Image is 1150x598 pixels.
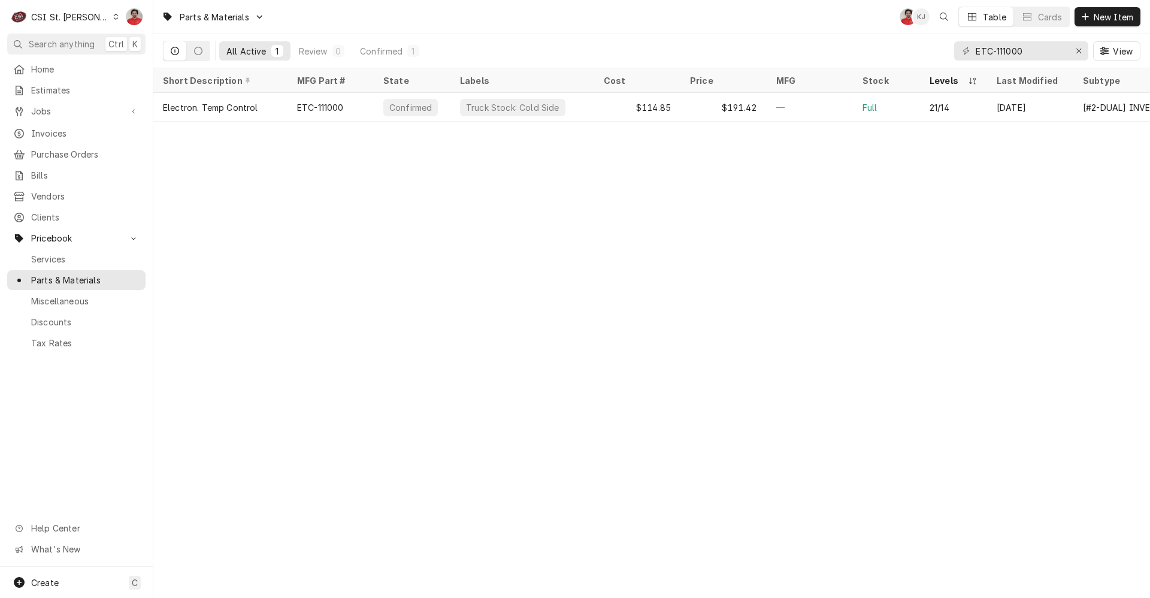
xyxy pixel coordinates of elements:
[31,337,140,349] span: Tax Rates
[360,45,402,58] div: Confirmed
[7,518,146,538] a: Go to Help Center
[7,333,146,353] a: Tax Rates
[297,74,362,87] div: MFG Part #
[31,190,140,203] span: Vendors
[31,578,59,588] span: Create
[31,316,140,328] span: Discounts
[226,45,267,58] div: All Active
[31,105,122,117] span: Jobs
[410,45,417,58] div: 1
[862,74,908,87] div: Stock
[7,249,146,269] a: Services
[900,8,916,25] div: NF
[7,80,146,100] a: Estimates
[31,84,140,96] span: Estimates
[163,74,276,87] div: Short Description
[934,7,954,26] button: Open search
[297,101,344,114] div: ETC-111000
[7,270,146,290] a: Parts & Materials
[335,45,342,58] div: 0
[680,93,767,122] div: $191.42
[1091,11,1136,23] span: New Item
[913,8,930,25] div: KJ
[7,165,146,185] a: Bills
[7,144,146,164] a: Purchase Orders
[11,8,28,25] div: C
[1075,7,1140,26] button: New Item
[1093,41,1140,61] button: View
[930,74,966,87] div: Levels
[31,211,140,224] span: Clients
[594,93,680,122] div: $114.85
[132,38,138,50] span: K
[31,11,109,23] div: CSI St. [PERSON_NAME]
[997,74,1061,87] div: Last Modified
[7,123,146,143] a: Invoices
[31,232,122,244] span: Pricebook
[1069,41,1088,61] button: Erase input
[7,291,146,311] a: Miscellaneous
[604,74,668,87] div: Cost
[7,186,146,206] a: Vendors
[180,11,249,23] span: Parts & Materials
[767,93,853,122] div: —
[383,74,438,87] div: State
[1038,11,1062,23] div: Cards
[460,74,585,87] div: Labels
[132,576,138,589] span: C
[274,45,281,58] div: 1
[900,8,916,25] div: Nicholas Faubert's Avatar
[163,101,258,114] div: Electron. Temp Control
[157,7,270,27] a: Go to Parts & Materials
[7,312,146,332] a: Discounts
[690,74,755,87] div: Price
[31,274,140,286] span: Parts & Materials
[862,101,877,114] div: Full
[388,101,433,114] div: Confirmed
[31,127,140,140] span: Invoices
[11,8,28,25] div: CSI St. Louis's Avatar
[31,169,140,182] span: Bills
[31,253,140,265] span: Services
[7,59,146,79] a: Home
[987,93,1073,122] div: [DATE]
[299,45,328,58] div: Review
[776,74,841,87] div: MFG
[1110,45,1135,58] span: View
[31,63,140,75] span: Home
[31,295,140,307] span: Miscellaneous
[7,228,146,248] a: Go to Pricebook
[29,38,95,50] span: Search anything
[108,38,124,50] span: Ctrl
[7,101,146,121] a: Go to Jobs
[126,8,143,25] div: NF
[31,543,138,555] span: What's New
[126,8,143,25] div: Nicholas Faubert's Avatar
[31,148,140,161] span: Purchase Orders
[7,34,146,55] button: Search anythingCtrlK
[930,101,949,114] div: 21/14
[983,11,1006,23] div: Table
[465,101,561,114] div: Truck Stock: Cold Side
[7,539,146,559] a: Go to What's New
[976,41,1066,61] input: Keyword search
[7,207,146,227] a: Clients
[913,8,930,25] div: Ken Jiricek's Avatar
[31,522,138,534] span: Help Center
